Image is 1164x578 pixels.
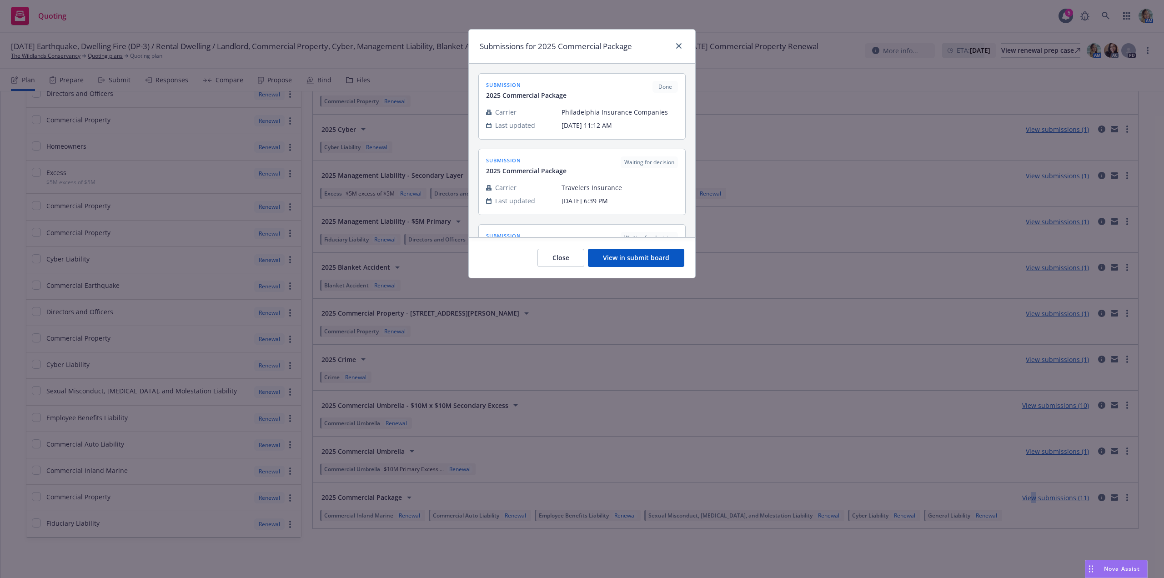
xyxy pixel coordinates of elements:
[588,249,684,267] button: View in submit board
[673,40,684,51] a: close
[495,196,535,206] span: Last updated
[486,166,567,176] span: 2025 Commercial Package
[537,249,584,267] button: Close
[562,183,678,192] span: Travelers Insurance
[562,121,678,130] span: [DATE] 11:12 AM
[1104,565,1140,573] span: Nova Assist
[486,156,567,164] span: submission
[562,196,678,206] span: [DATE] 6:39 PM
[486,81,567,89] span: submission
[656,83,674,91] span: Done
[486,232,567,240] span: submission
[1085,560,1097,578] div: Drag to move
[562,107,678,117] span: Philadelphia Insurance Companies
[1085,560,1148,578] button: Nova Assist
[495,107,517,117] span: Carrier
[495,183,517,192] span: Carrier
[495,121,535,130] span: Last updated
[486,90,567,100] span: 2025 Commercial Package
[624,234,674,242] span: Waiting for decision
[480,40,632,52] h1: Submissions for 2025 Commercial Package
[624,158,674,166] span: Waiting for decision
